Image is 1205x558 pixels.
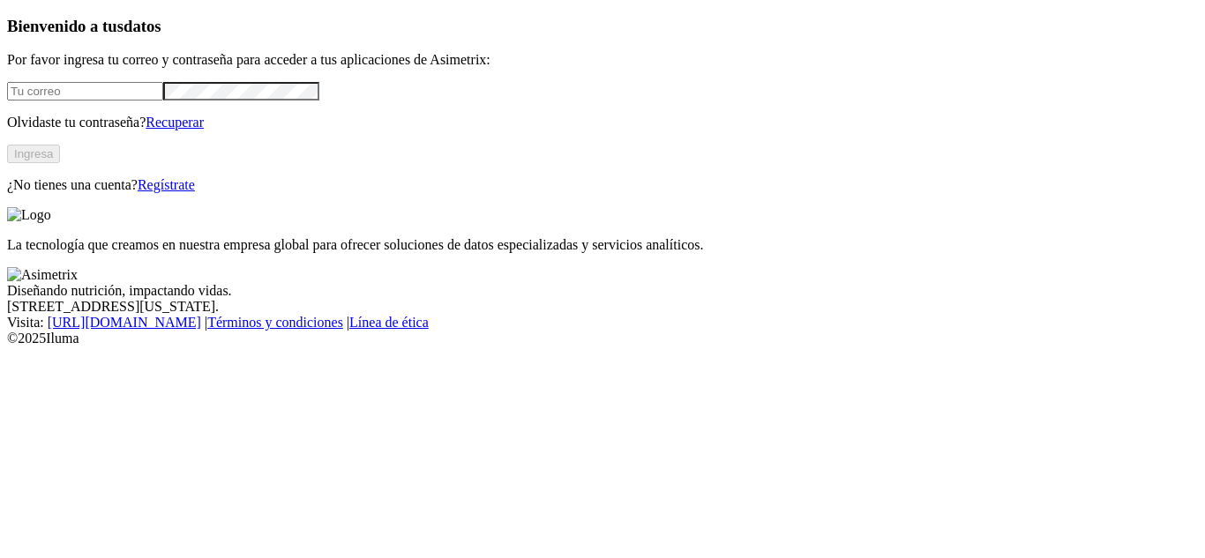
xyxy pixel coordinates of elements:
[7,237,1198,253] p: La tecnología que creamos en nuestra empresa global para ofrecer soluciones de datos especializad...
[7,315,1198,331] div: Visita : | |
[349,315,429,330] a: Línea de ética
[7,115,1198,130] p: Olvidaste tu contraseña?
[7,299,1198,315] div: [STREET_ADDRESS][US_STATE].
[48,315,201,330] a: [URL][DOMAIN_NAME]
[7,177,1198,193] p: ¿No tienes una cuenta?
[7,331,1198,346] div: © 2025 Iluma
[207,315,343,330] a: Términos y condiciones
[7,82,163,100] input: Tu correo
[7,17,1198,36] h3: Bienvenido a tus
[7,267,78,283] img: Asimetrix
[7,283,1198,299] div: Diseñando nutrición, impactando vidas.
[138,177,195,192] a: Regístrate
[7,52,1198,68] p: Por favor ingresa tu correo y contraseña para acceder a tus aplicaciones de Asimetrix:
[7,207,51,223] img: Logo
[123,17,161,35] span: datos
[7,145,60,163] button: Ingresa
[146,115,204,130] a: Recuperar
